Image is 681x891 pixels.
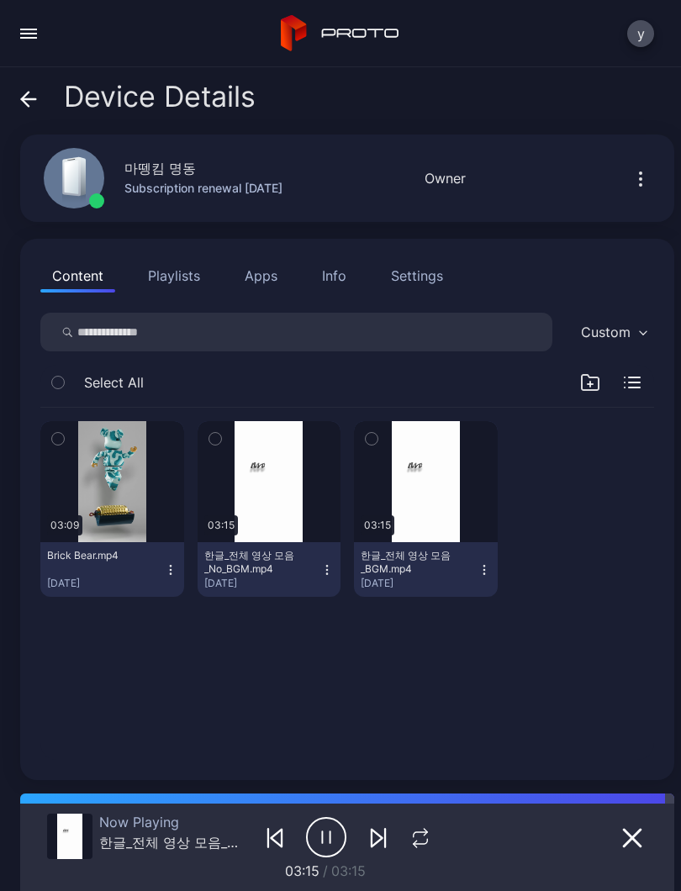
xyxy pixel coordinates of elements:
button: y [627,20,654,47]
div: Brick Bear.mp4 [47,549,140,562]
span: Select All [84,372,144,393]
div: Info [322,266,346,286]
span: Device Details [64,81,256,113]
button: Custom [573,313,654,351]
div: 한글_전체 영상 모음_No_BGM.mp4 [99,834,247,851]
div: Now Playing [99,814,247,830]
div: Custom [581,324,631,340]
div: [DATE] [361,577,478,590]
div: [DATE] [204,577,321,590]
button: 한글_전체 영상 모음_No_BGM.mp4[DATE] [198,542,341,597]
span: / [323,862,328,879]
button: Brick Bear.mp4[DATE] [40,542,184,597]
button: Settings [379,259,455,293]
div: [DATE] [47,577,164,590]
div: Owner [425,168,466,188]
span: 03:15 [331,862,366,879]
button: Info [310,259,358,293]
div: 한글_전체 영상 모음_BGM.mp4 [361,549,453,576]
span: 03:15 [285,862,319,879]
button: 한글_전체 영상 모음_BGM.mp4[DATE] [354,542,498,597]
button: Content [40,259,115,293]
div: Subscription renewal [DATE] [124,178,282,198]
button: Apps [233,259,289,293]
div: 한글_전체 영상 모음_No_BGM.mp4 [204,549,297,576]
div: 마뗑킴 명동 [124,158,196,178]
button: Playlists [136,259,212,293]
div: Settings [391,266,443,286]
